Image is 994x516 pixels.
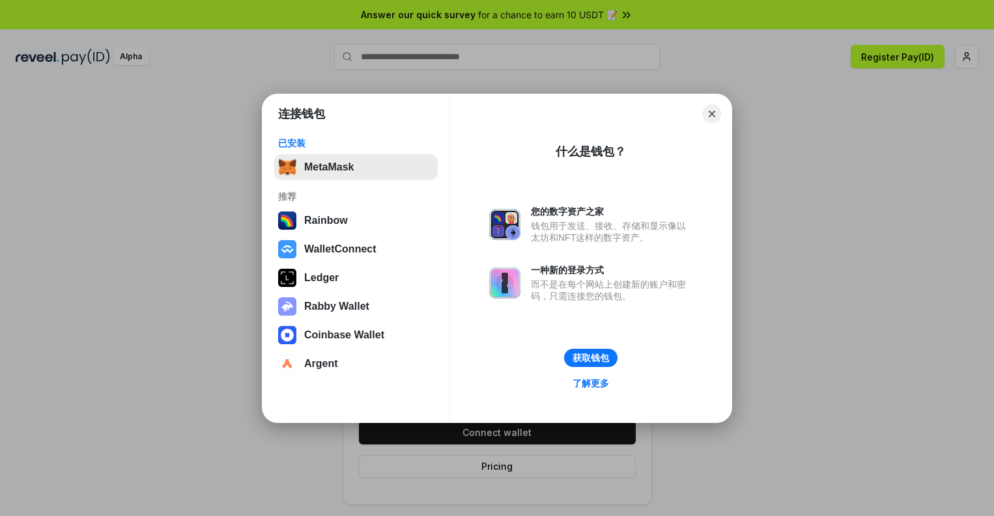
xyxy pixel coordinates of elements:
div: 获取钱包 [573,352,609,364]
a: 了解更多 [565,375,617,392]
div: 了解更多 [573,377,609,389]
button: MetaMask [274,154,438,180]
div: 钱包用于发送、接收、存储和显示像以太坊和NFT这样的数字资产。 [531,220,692,243]
img: svg+xml,%3Csvg%20width%3D%2228%22%20height%3D%2228%22%20viewBox%3D%220%200%2028%2028%22%20fill%3D... [278,355,296,373]
div: 您的数字资产之家 [531,206,692,217]
img: svg+xml,%3Csvg%20fill%3D%22none%22%20height%3D%2233%22%20viewBox%3D%220%200%2035%2033%22%20width%... [278,158,296,176]
button: Rabby Wallet [274,293,438,319]
img: svg+xml,%3Csvg%20xmlns%3D%22http%3A%2F%2Fwww.w3.org%2F2000%2Fsvg%22%20width%3D%2228%22%20height%3... [278,269,296,287]
div: Rabby Wallet [304,301,369,312]
div: Coinbase Wallet [304,329,384,341]
div: Argent [304,358,338,370]
div: 推荐 [278,191,434,202]
div: 什么是钱包？ [556,144,626,159]
div: MetaMask [304,161,354,173]
button: Close [703,105,721,123]
div: Rainbow [304,215,348,226]
img: svg+xml,%3Csvg%20xmlns%3D%22http%3A%2F%2Fwww.w3.org%2F2000%2Fsvg%22%20fill%3D%22none%22%20viewBox... [489,267,520,299]
div: 一种新的登录方式 [531,264,692,276]
button: Argent [274,351,438,377]
div: Ledger [304,272,339,284]
button: Coinbase Wallet [274,322,438,348]
img: svg+xml,%3Csvg%20width%3D%2228%22%20height%3D%2228%22%20viewBox%3D%220%200%2028%2028%22%20fill%3D... [278,326,296,344]
button: Rainbow [274,208,438,234]
div: 而不是在每个网站上创建新的账户和密码，只需连接您的钱包。 [531,278,692,302]
h1: 连接钱包 [278,106,325,122]
button: WalletConnect [274,236,438,262]
img: svg+xml,%3Csvg%20width%3D%22120%22%20height%3D%22120%22%20viewBox%3D%220%200%20120%20120%22%20fil... [278,211,296,230]
div: WalletConnect [304,243,376,255]
div: 已安装 [278,137,434,149]
img: svg+xml,%3Csvg%20width%3D%2228%22%20height%3D%2228%22%20viewBox%3D%220%200%2028%2028%22%20fill%3D... [278,240,296,258]
button: 获取钱包 [564,349,618,367]
img: svg+xml,%3Csvg%20xmlns%3D%22http%3A%2F%2Fwww.w3.org%2F2000%2Fsvg%22%20fill%3D%22none%22%20viewBox... [489,209,520,240]
img: svg+xml,%3Csvg%20xmlns%3D%22http%3A%2F%2Fwww.w3.org%2F2000%2Fsvg%22%20fill%3D%22none%22%20viewBox... [278,297,296,316]
button: Ledger [274,265,438,291]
